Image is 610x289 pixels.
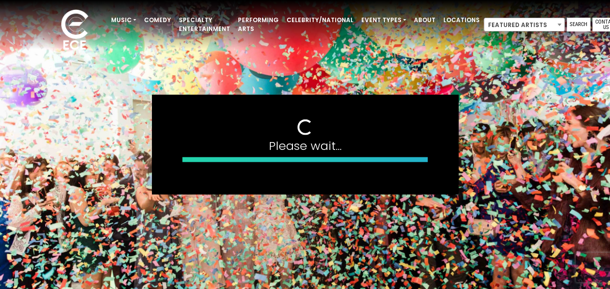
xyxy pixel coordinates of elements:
[484,18,564,32] span: Featured Artists
[234,12,283,37] a: Performing Arts
[140,12,175,29] a: Comedy
[283,12,357,29] a: Celebrity/National
[567,18,590,31] a: Search
[357,12,410,29] a: Event Types
[484,18,565,31] span: Featured Artists
[439,12,484,29] a: Locations
[107,12,140,29] a: Music
[175,12,234,37] a: Specialty Entertainment
[410,12,439,29] a: About
[182,139,428,153] h4: Please wait...
[50,7,99,55] img: ece_new_logo_whitev2-1.png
